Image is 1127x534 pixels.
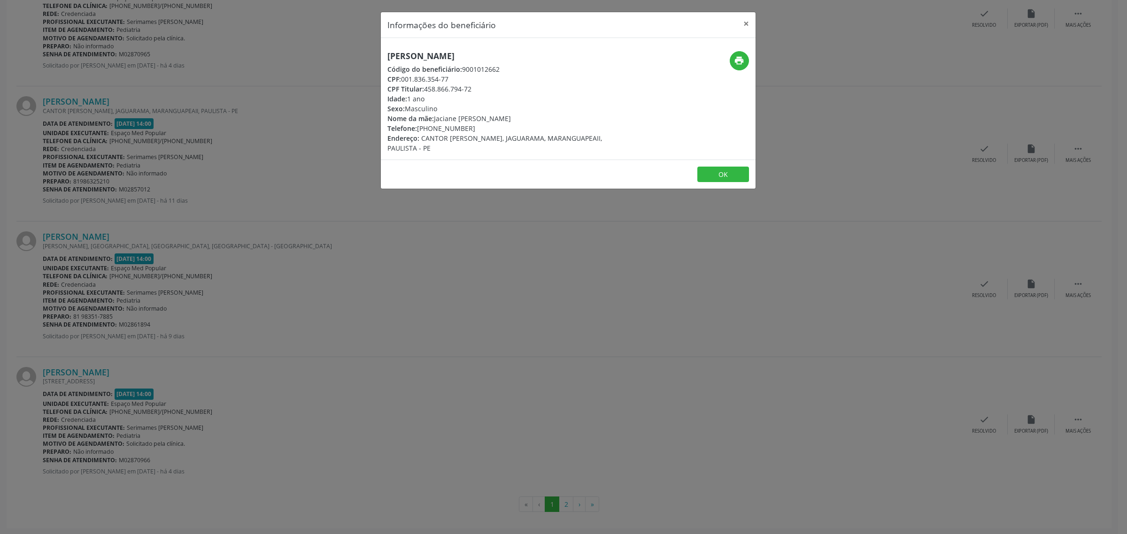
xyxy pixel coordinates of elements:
[387,104,405,113] span: Sexo:
[387,104,624,114] div: Masculino
[387,114,624,123] div: Jaciane [PERSON_NAME]
[387,94,407,103] span: Idade:
[387,65,462,74] span: Código do beneficiário:
[387,134,602,153] span: CANTOR [PERSON_NAME], JAGUARAMA, MARANGUAPEAII, PAULISTA - PE
[387,75,401,84] span: CPF:
[697,167,749,183] button: OK
[734,55,744,66] i: print
[737,12,756,35] button: Close
[730,51,749,70] button: print
[387,94,624,104] div: 1 ano
[387,124,417,133] span: Telefone:
[387,74,624,84] div: 001.836.354-77
[387,114,434,123] span: Nome da mãe:
[387,64,624,74] div: 9001012662
[387,84,624,94] div: 458.866.794-72
[387,123,624,133] div: [PHONE_NUMBER]
[387,51,624,61] h5: [PERSON_NAME]
[387,134,419,143] span: Endereço:
[387,19,496,31] h5: Informações do beneficiário
[387,84,424,93] span: CPF Titular:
